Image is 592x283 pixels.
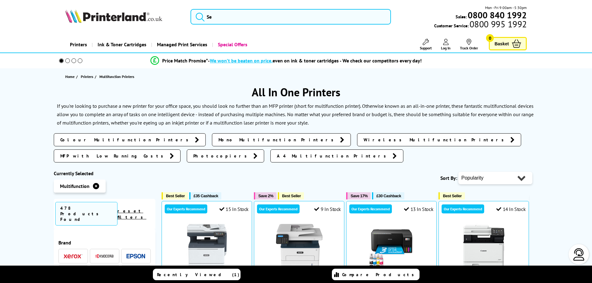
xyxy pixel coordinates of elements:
[314,206,341,212] div: 9 In Stock
[434,21,527,29] span: Customer Service:
[54,170,156,176] div: Currently Selected
[404,206,433,212] div: 13 In Stock
[58,240,151,246] span: Brand
[461,265,507,271] a: Canon i-SENSYS MF752Cdw
[187,149,264,162] a: Photocopiers
[460,39,478,50] a: Track Order
[486,34,494,42] span: 0
[485,5,527,11] span: Mon - Fri 9:00am - 5:30pm
[151,37,212,52] a: Managed Print Services
[81,73,95,80] a: Printers
[441,46,451,50] span: Log In
[420,46,432,50] span: Support
[349,204,392,213] div: Our Experts Recommend
[165,204,207,213] div: Our Experts Recommend
[157,272,240,277] span: Recently Viewed (1)
[372,192,404,199] button: £30 Cashback
[342,272,417,277] span: Compare Products
[346,192,371,199] button: Save 17%
[276,223,323,270] img: Xerox B225
[420,39,432,50] a: Support
[166,194,185,198] span: Best Seller
[95,254,114,258] img: Kyocera
[440,175,457,181] span: Sort By:
[573,248,585,261] img: user-headset-light.svg
[489,37,527,50] a: Basket 0
[332,269,420,280] a: Compare Products
[461,223,507,270] img: Canon i-SENSYS MF752Cdw
[190,9,391,25] input: Se
[270,149,403,162] a: A4 Multifunction Printers
[65,9,183,24] a: Printerland Logo
[218,137,337,143] span: Mono Multifunction Printers
[126,252,145,260] a: Epson
[54,149,181,162] a: MFP with Low Running Costs
[496,206,525,212] div: 14 In Stock
[357,133,521,146] a: Wireless Multifunction Printers
[98,37,146,52] span: Ink & Toner Cartridges
[184,265,230,271] a: Xerox C325
[81,73,93,80] span: Printers
[99,74,134,79] span: Multifunction Printers
[95,252,114,260] a: Kyocera
[162,192,188,199] button: Best Seller
[212,133,351,146] a: Mono Multifunction Printers
[65,73,76,80] a: Home
[442,204,484,213] div: Our Experts Recommend
[467,12,527,18] a: 0800 840 1992
[258,194,273,198] span: Save 2%
[194,194,218,198] span: £35 Cashback
[126,254,145,258] img: Epson
[54,85,539,99] h1: All In One Printers
[60,137,192,143] span: Colour Multifunction Printers
[368,223,415,270] img: Epson EcoTank ET-2862
[54,133,206,146] a: Colour Multifunction Printers
[210,57,273,64] span: We won’t be beaten on price,
[441,39,451,50] a: Log In
[189,192,221,199] button: £35 Cashback
[64,254,82,258] img: Xerox
[276,265,323,271] a: Xerox B225
[153,269,241,280] a: Recently Viewed (1)
[278,192,304,199] button: Best Seller
[368,265,415,271] a: Epson EcoTank ET-2862
[257,204,300,213] div: Our Experts Recommend
[254,192,276,199] button: Save 2%
[494,39,509,48] span: Basket
[282,194,301,198] span: Best Seller
[376,194,401,198] span: £30 Cashback
[60,153,167,159] span: MFP with Low Running Costs
[117,208,146,220] a: reset filters
[364,137,507,143] span: Wireless Multifunction Printers
[193,153,250,159] span: Photocopiers
[65,37,92,52] a: Printers
[469,21,527,27] span: 0800 995 1992
[60,183,89,189] span: Multifunction
[443,194,462,198] span: Best Seller
[92,37,151,52] a: Ink & Toner Cartridges
[64,252,82,260] a: Xerox
[212,37,252,52] a: Special Offers
[351,194,368,198] span: Save 17%
[184,223,230,270] img: Xerox C325
[65,9,162,23] img: Printerland Logo
[208,57,422,64] div: - even on ink & toner cartridges - We check our competitors every day!
[162,57,208,64] span: Price Match Promise*
[468,9,527,21] b: 0800 840 1992
[55,202,117,226] span: 478 Products Found
[51,55,522,66] li: modal_Promise
[277,153,389,159] span: A4 Multifunction Printers
[219,206,249,212] div: 15 In Stock
[438,192,465,199] button: Best Seller
[57,111,534,126] p: No matter what your preferred brand or budget is, there should be something suitable for everyone...
[456,14,467,20] span: Sales:
[57,103,534,117] p: If you're looking to purchase a new printer for your office space, you should look no further tha...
